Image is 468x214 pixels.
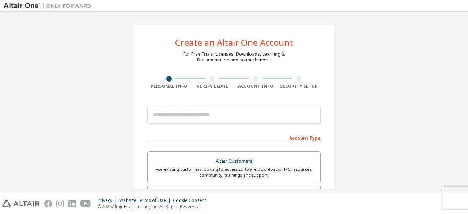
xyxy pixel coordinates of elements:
div: Create an Altair One Account [175,38,293,47]
img: Altair One [4,2,95,10]
div: Verify Email [191,83,234,89]
div: For existing customers looking to access software downloads, HPC resources, community, trainings ... [152,166,316,178]
img: youtube.svg [80,200,91,207]
div: Personal Info [147,83,191,89]
div: Security Setup [278,83,321,89]
div: Account Type [147,132,321,143]
p: © 2025 Altair Engineering, Inc. All Rights Reserved. [98,203,211,210]
img: instagram.svg [56,200,64,207]
img: linkedin.svg [68,200,76,207]
div: Website Terms of Use [119,198,173,203]
div: Cookie Consent [173,198,211,203]
div: Altair Customers [152,156,316,166]
div: Privacy [98,198,119,203]
div: For Free Trials, Licenses, Downloads, Learning & Documentation and so much more. [183,51,285,63]
div: Account Info [234,83,278,89]
img: facebook.svg [44,200,52,207]
img: altair_logo.svg [2,200,40,207]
